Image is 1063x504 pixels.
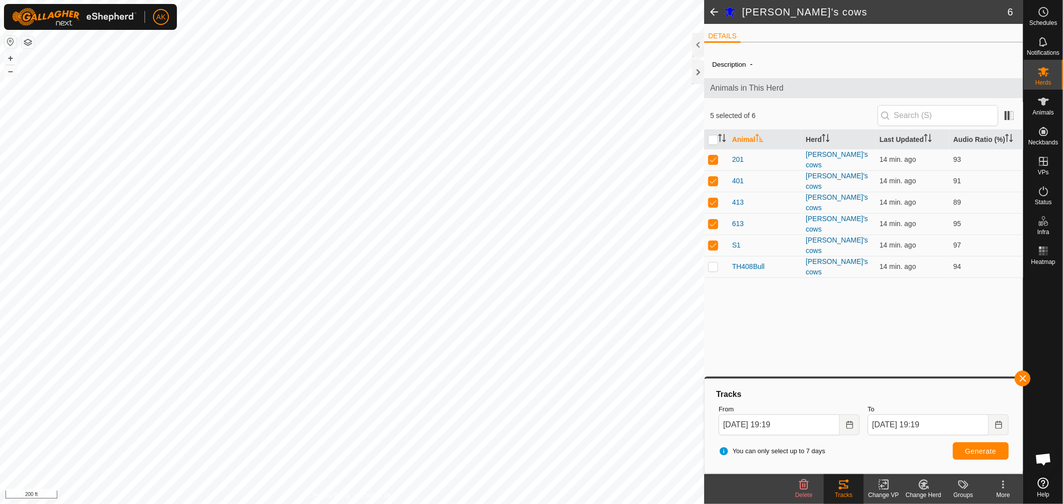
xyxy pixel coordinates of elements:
p-sorticon: Activate to sort [924,135,932,143]
span: S1 [732,240,741,251]
h2: [PERSON_NAME]'s cows [742,6,1008,18]
span: Status [1035,199,1052,205]
span: Oct 13, 2025, 7:05 PM [880,198,916,206]
div: [PERSON_NAME]'s cows [806,171,872,192]
p-sorticon: Activate to sort [718,135,726,143]
button: Reset Map [4,36,16,48]
a: Privacy Policy [313,491,350,500]
li: DETAILS [704,31,741,43]
span: Infra [1037,229,1049,235]
span: Oct 13, 2025, 7:05 PM [880,155,916,163]
th: Herd [802,130,876,149]
span: Help [1037,492,1050,498]
span: - [746,56,757,72]
span: 413 [732,197,744,208]
span: You can only select up to 7 days [719,446,825,456]
span: Animals [1033,110,1054,116]
p-sorticon: Activate to sort [756,135,763,143]
div: [PERSON_NAME]'s cows [806,149,872,170]
span: Notifications [1027,50,1060,56]
span: 5 selected of 6 [710,111,878,121]
img: Gallagher Logo [12,8,137,26]
span: Oct 13, 2025, 7:05 PM [880,177,916,185]
div: Tracks [715,388,1013,400]
span: Generate [965,447,996,455]
span: Oct 13, 2025, 7:05 PM [880,220,916,228]
span: 91 [953,177,961,185]
input: Search (S) [878,105,998,126]
span: Schedules [1029,20,1057,26]
div: Change VP [864,491,904,500]
a: Help [1024,474,1063,502]
span: Heatmap [1031,259,1056,265]
span: Animals in This Herd [710,82,1017,94]
p-sorticon: Activate to sort [1005,135,1013,143]
div: More [983,491,1023,500]
span: Herds [1035,80,1051,86]
label: Description [712,61,746,68]
span: 93 [953,155,961,163]
div: [PERSON_NAME]'s cows [806,192,872,213]
p-sorticon: Activate to sort [822,135,830,143]
span: 6 [1008,4,1013,19]
span: Oct 13, 2025, 7:05 PM [880,241,916,249]
div: Open chat [1029,444,1059,474]
a: Contact Us [362,491,391,500]
th: Last Updated [876,130,949,149]
div: [PERSON_NAME]'s cows [806,235,872,256]
div: [PERSON_NAME]'s cows [806,256,872,277]
div: [PERSON_NAME]'s cows [806,214,872,235]
div: Change Herd [904,491,943,500]
th: Animal [728,130,802,149]
span: 89 [953,198,961,206]
button: + [4,52,16,64]
div: Tracks [824,491,864,500]
span: Oct 13, 2025, 7:05 PM [880,262,916,270]
th: Audio Ratio (%) [949,130,1023,149]
span: 401 [732,176,744,186]
button: Map Layers [22,36,34,48]
button: Choose Date [989,414,1009,435]
button: Choose Date [840,414,860,435]
span: 97 [953,241,961,249]
button: – [4,65,16,77]
label: From [719,404,860,414]
div: Groups [943,491,983,500]
span: TH408Bull [732,261,764,272]
span: 95 [953,220,961,228]
span: 201 [732,154,744,165]
span: Delete [795,492,813,499]
label: To [868,404,1009,414]
span: 613 [732,219,744,229]
span: VPs [1038,169,1049,175]
span: AK [156,12,166,22]
span: 94 [953,262,961,270]
button: Generate [953,442,1009,460]
span: Neckbands [1028,139,1058,145]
